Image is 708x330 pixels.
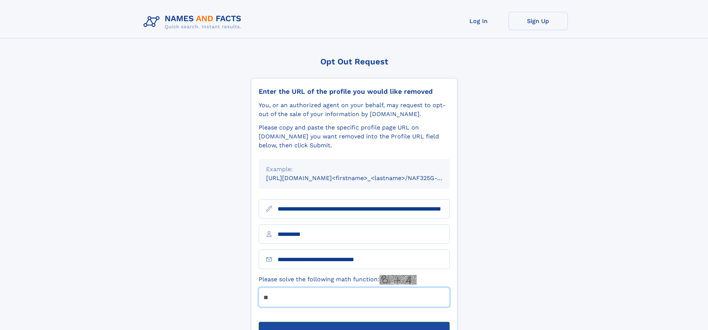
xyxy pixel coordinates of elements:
[508,12,568,30] a: Sign Up
[449,12,508,30] a: Log In
[259,101,450,119] div: You, or an authorized agent on your behalf, may request to opt-out of the sale of your informatio...
[266,174,464,182] small: [URL][DOMAIN_NAME]<firstname>_<lastname>/NAF325G-xxxxxxxx
[140,12,248,32] img: Logo Names and Facts
[251,57,458,66] div: Opt Out Request
[259,275,417,285] label: Please solve the following math function:
[266,165,442,174] div: Example:
[259,87,450,96] div: Enter the URL of the profile you would like removed
[259,123,450,150] div: Please copy and paste the specific profile page URL on [DOMAIN_NAME] you want removed into the Pr...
